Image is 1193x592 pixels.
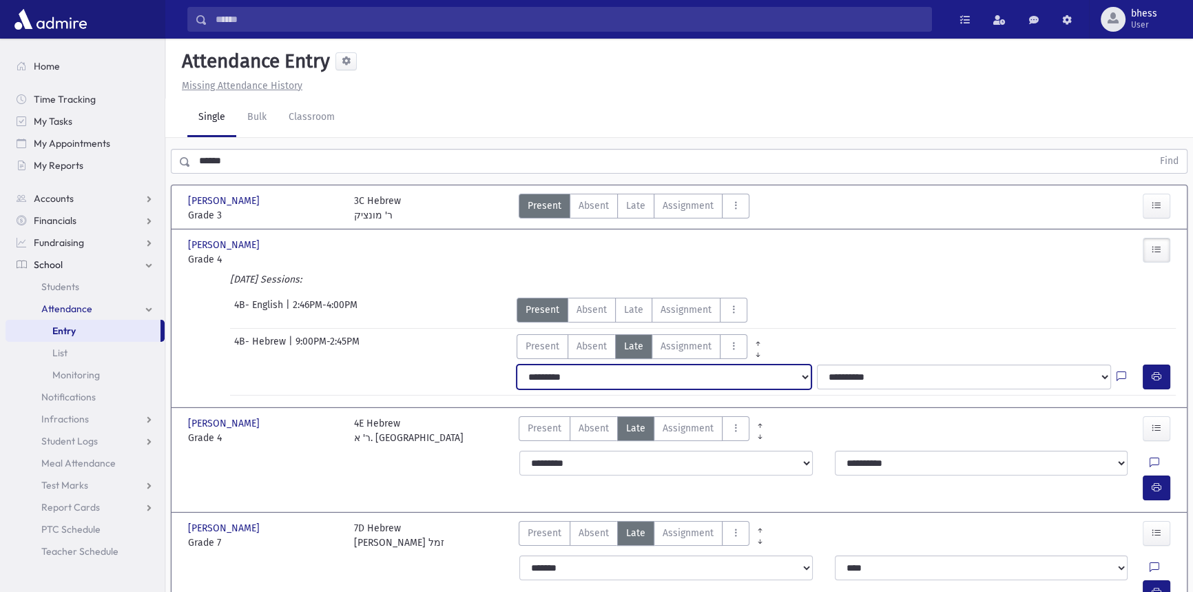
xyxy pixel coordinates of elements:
[747,345,769,356] a: All Later
[6,540,165,562] a: Teacher Schedule
[6,187,165,210] a: Accounts
[528,526,561,540] span: Present
[663,526,714,540] span: Assignment
[187,99,236,137] a: Single
[289,334,295,359] span: |
[236,99,278,137] a: Bulk
[6,55,165,77] a: Home
[626,526,645,540] span: Late
[188,252,340,267] span: Grade 4
[176,80,302,92] a: Missing Attendance History
[41,391,96,403] span: Notifications
[11,6,90,33] img: AdmirePro
[41,523,101,535] span: PTC Schedule
[41,545,118,558] span: Teacher Schedule
[207,7,931,32] input: Search
[286,298,293,323] span: |
[34,192,74,205] span: Accounts
[6,254,165,276] a: School
[519,416,749,445] div: AttTypes
[624,303,643,317] span: Late
[6,276,165,298] a: Students
[6,210,165,232] a: Financials
[41,479,88,491] span: Test Marks
[6,342,165,364] a: List
[34,60,60,72] span: Home
[6,496,165,518] a: Report Cards
[517,334,769,359] div: AttTypes
[579,526,609,540] span: Absent
[188,416,262,431] span: [PERSON_NAME]
[34,137,110,150] span: My Appointments
[41,280,79,293] span: Students
[661,303,712,317] span: Assignment
[176,50,330,73] h5: Attendance Entry
[34,159,83,172] span: My Reports
[52,347,68,359] span: List
[663,421,714,436] span: Assignment
[626,198,645,213] span: Late
[577,303,607,317] span: Absent
[663,198,714,213] span: Assignment
[188,208,340,223] span: Grade 3
[624,339,643,354] span: Late
[579,198,609,213] span: Absent
[41,413,89,425] span: Infractions
[6,154,165,176] a: My Reports
[519,194,749,223] div: AttTypes
[34,214,76,227] span: Financials
[278,99,346,137] a: Classroom
[188,521,262,535] span: [PERSON_NAME]
[41,435,98,447] span: Student Logs
[6,518,165,540] a: PTC Schedule
[52,325,76,337] span: Entry
[188,535,340,550] span: Grade 7
[41,303,92,315] span: Attendance
[6,452,165,474] a: Meal Attendance
[6,386,165,408] a: Notifications
[34,258,63,271] span: School
[1131,19,1157,30] span: User
[34,115,72,127] span: My Tasks
[34,236,84,249] span: Fundraising
[234,334,289,359] span: 4B- Hebrew
[6,110,165,132] a: My Tasks
[188,431,340,445] span: Grade 4
[188,238,262,252] span: [PERSON_NAME]
[517,298,747,323] div: AttTypes
[41,501,100,513] span: Report Cards
[295,334,360,359] span: 9:00PM-2:45PM
[6,132,165,154] a: My Appointments
[52,369,100,381] span: Monitoring
[354,521,444,550] div: 7D Hebrew [PERSON_NAME] זמל
[6,430,165,452] a: Student Logs
[577,339,607,354] span: Absent
[1152,150,1187,173] button: Find
[234,298,286,323] span: 4B- English
[528,421,561,436] span: Present
[526,339,559,354] span: Present
[579,421,609,436] span: Absent
[519,521,749,550] div: AttTypes
[6,364,165,386] a: Monitoring
[661,339,712,354] span: Assignment
[626,421,645,436] span: Late
[6,408,165,430] a: Infractions
[6,474,165,496] a: Test Marks
[526,303,559,317] span: Present
[6,88,165,110] a: Time Tracking
[230,274,302,285] i: [DATE] Sessions:
[354,416,464,445] div: 4E Hebrew ר' א. [GEOGRAPHIC_DATA]
[188,194,262,208] span: [PERSON_NAME]
[6,320,160,342] a: Entry
[34,93,96,105] span: Time Tracking
[6,298,165,320] a: Attendance
[354,194,401,223] div: 3C Hebrew ר' מונציק
[528,198,561,213] span: Present
[6,232,165,254] a: Fundraising
[41,457,116,469] span: Meal Attendance
[293,298,357,323] span: 2:46PM-4:00PM
[1131,8,1157,19] span: bhess
[747,334,769,345] a: All Prior
[182,80,302,92] u: Missing Attendance History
